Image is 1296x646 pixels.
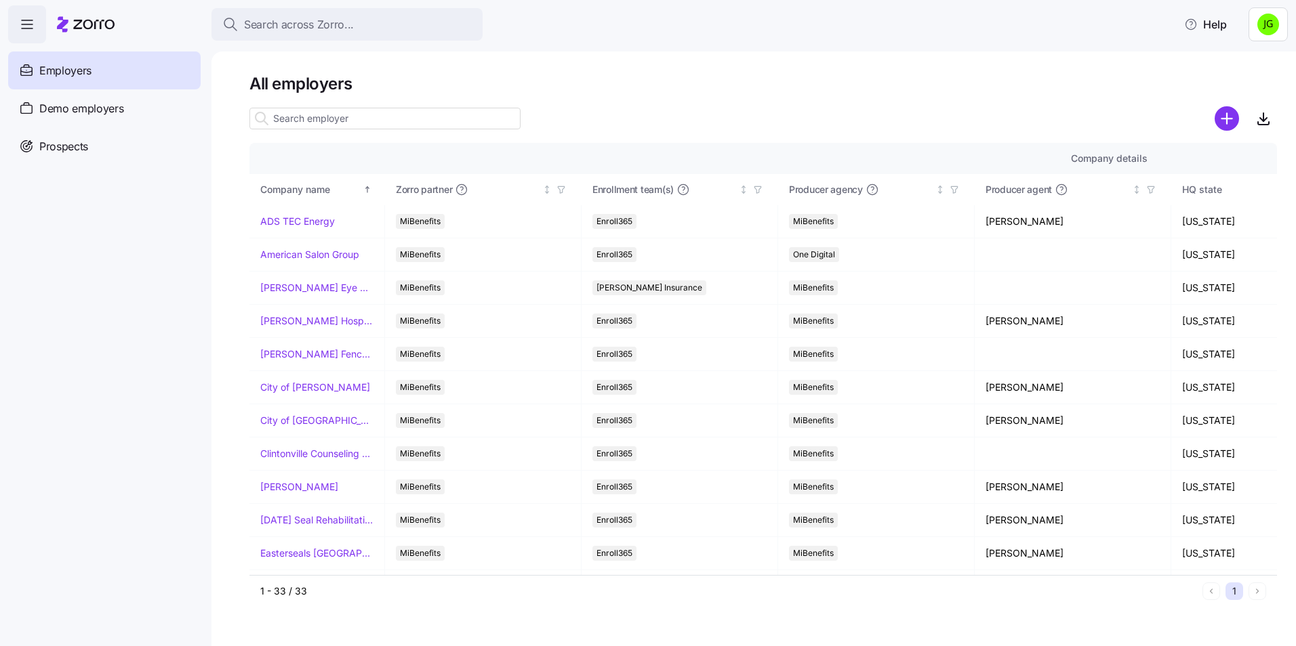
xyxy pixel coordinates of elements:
[1132,185,1141,194] div: Not sorted
[249,174,385,205] th: Company nameSorted ascending
[793,513,834,527] span: MiBenefits
[400,247,441,262] span: MiBenefits
[8,89,201,127] a: Demo employers
[596,413,632,428] span: Enroll365
[975,471,1171,504] td: [PERSON_NAME]
[596,513,632,527] span: Enroll365
[793,314,834,328] span: MiBenefits
[542,185,552,194] div: Not sorted
[739,185,748,194] div: Not sorted
[400,446,441,461] span: MiBenefits
[244,16,354,33] span: Search across Zorro...
[793,546,834,561] span: MiBenefits
[596,380,632,395] span: Enroll365
[975,371,1171,404] td: [PERSON_NAME]
[793,479,834,494] span: MiBenefits
[400,513,441,527] span: MiBenefits
[596,314,632,328] span: Enroll365
[975,205,1171,238] td: [PERSON_NAME]
[260,584,1197,598] div: 1 - 33 / 33
[793,280,834,295] span: MiBenefits
[935,185,945,194] div: Not sorted
[8,127,201,165] a: Prospects
[400,413,441,428] span: MiBenefits
[400,214,441,229] span: MiBenefits
[975,504,1171,537] td: [PERSON_NAME]
[400,479,441,494] span: MiBenefits
[400,380,441,395] span: MiBenefits
[260,480,338,494] a: [PERSON_NAME]
[1184,16,1227,33] span: Help
[596,247,632,262] span: Enroll365
[396,183,452,196] span: Zorro partner
[793,413,834,428] span: MiBenefits
[39,62,92,79] span: Employers
[260,281,373,295] a: [PERSON_NAME] Eye Associates
[260,347,373,361] a: [PERSON_NAME] Fence Company
[592,183,674,196] span: Enrollment team(s)
[39,100,124,117] span: Demo employers
[1249,582,1266,600] button: Next page
[249,73,1277,94] h1: All employers
[582,174,778,205] th: Enrollment team(s)Not sorted
[793,247,835,262] span: One Digital
[1257,14,1279,35] img: a4774ed6021b6d0ef619099e609a7ec5
[385,174,582,205] th: Zorro partnerNot sorted
[260,447,373,460] a: Clintonville Counseling and Wellness
[793,446,834,461] span: MiBenefits
[260,314,373,328] a: [PERSON_NAME] Hospitality
[596,546,632,561] span: Enroll365
[596,347,632,362] span: Enroll365
[260,414,373,427] a: City of [GEOGRAPHIC_DATA]
[596,446,632,461] span: Enroll365
[975,174,1171,205] th: Producer agentNot sorted
[260,381,370,394] a: City of [PERSON_NAME]
[260,182,361,197] div: Company name
[975,537,1171,570] td: [PERSON_NAME]
[789,183,863,196] span: Producer agency
[1215,106,1239,131] svg: add icon
[596,479,632,494] span: Enroll365
[363,185,372,194] div: Sorted ascending
[596,280,702,295] span: [PERSON_NAME] Insurance
[260,546,373,560] a: Easterseals [GEOGRAPHIC_DATA] & [GEOGRAPHIC_DATA][US_STATE]
[1202,582,1220,600] button: Previous page
[778,174,975,205] th: Producer agencyNot sorted
[793,347,834,362] span: MiBenefits
[400,347,441,362] span: MiBenefits
[260,248,359,261] a: American Salon Group
[986,183,1052,196] span: Producer agent
[793,214,834,229] span: MiBenefits
[975,570,1171,603] td: [PERSON_NAME]
[39,138,88,155] span: Prospects
[260,215,335,228] a: ADS TEC Energy
[8,51,201,89] a: Employers
[596,214,632,229] span: Enroll365
[249,108,521,129] input: Search employer
[260,513,373,527] a: [DATE] Seal Rehabilitation Center of [GEOGRAPHIC_DATA]
[1173,11,1238,38] button: Help
[975,404,1171,437] td: [PERSON_NAME]
[400,314,441,328] span: MiBenefits
[1226,582,1243,600] button: 1
[793,380,834,395] span: MiBenefits
[211,8,483,41] button: Search across Zorro...
[400,546,441,561] span: MiBenefits
[400,280,441,295] span: MiBenefits
[975,305,1171,338] td: [PERSON_NAME]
